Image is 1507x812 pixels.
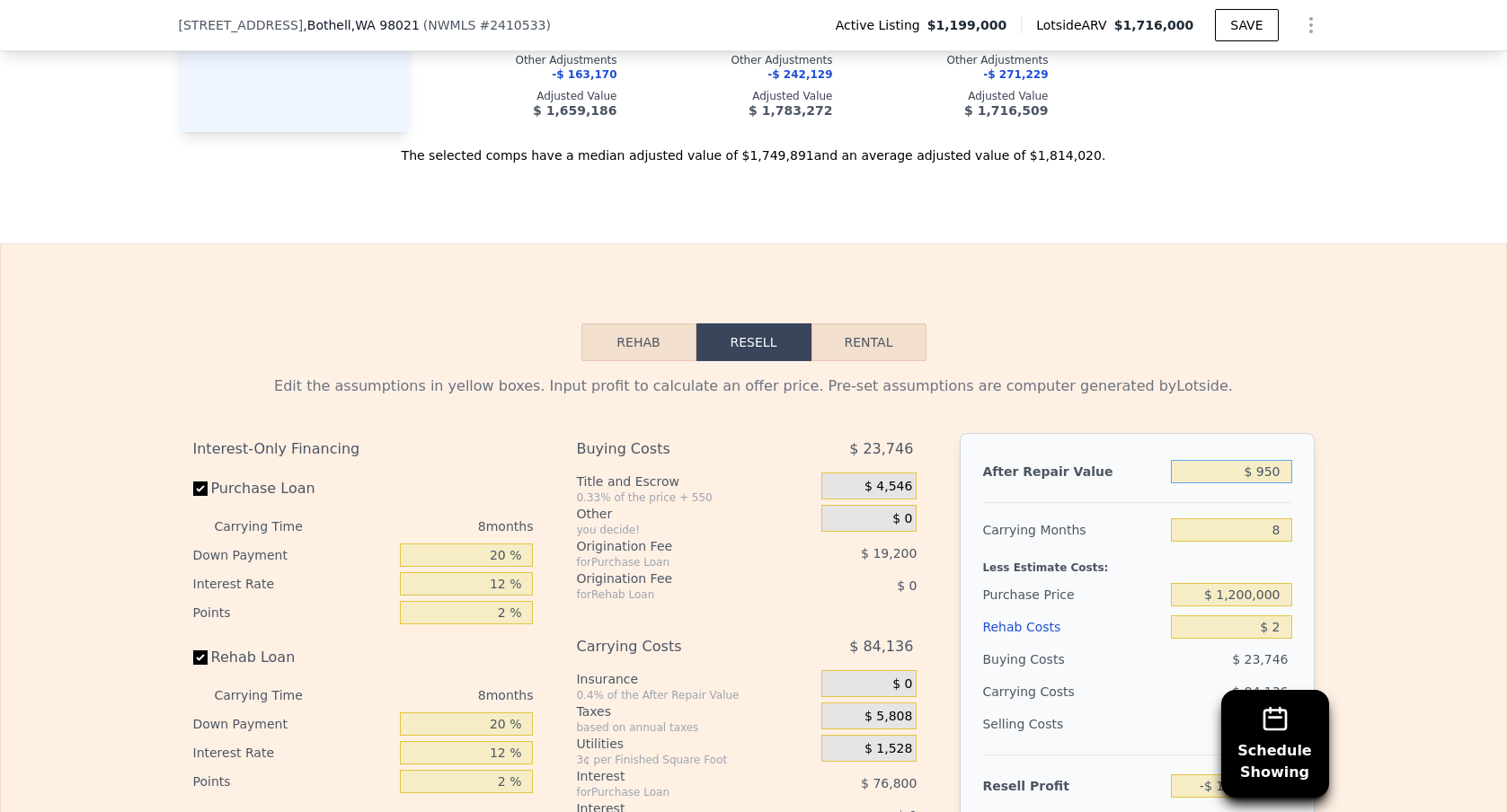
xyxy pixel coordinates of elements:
[576,569,776,587] div: Origination Fee
[983,68,1048,81] span: -$ 271,229
[576,537,776,555] div: Origination Fee
[351,18,420,32] span: , WA 98021
[215,512,332,541] div: Carrying Time
[982,708,1164,740] div: Selling Costs
[1215,9,1278,41] button: SAVE
[1221,690,1329,798] button: ScheduleShowing
[864,709,912,725] span: $ 5,808
[576,433,776,465] div: Buying Costs
[982,578,1164,611] div: Purchase Price
[982,546,1291,578] div: Less Estimate Costs:
[576,785,776,799] div: for Purchase Loan
[179,16,304,34] span: [STREET_ADDRESS]
[193,598,394,627] div: Points
[179,132,1329,164] div: The selected comps have a median adjusted value of $1,749,891 and an average adjusted value of $1...
[576,505,814,523] div: Other
[423,16,551,34] div: ( )
[861,776,917,790] span: $ 76,800
[964,103,1048,118] span: $ 1,716,509
[864,479,912,495] span: $ 4,546
[193,472,394,505] label: Purchase Loan
[552,68,616,81] span: -$ 163,170
[982,770,1164,802] div: Resell Profit
[576,631,776,663] div: Carrying Costs
[892,676,912,693] span: $ 0
[892,511,912,527] span: $ 0
[576,472,814,490] div: Title and Escrow
[849,433,913,465] span: $ 23,746
[1232,652,1288,666] span: $ 23,746
[428,18,475,32] span: NWMLS
[479,18,545,32] span: # 2410533
[576,490,814,505] div: 0.33% of the price + 550
[836,16,927,34] span: Active Listing
[430,53,617,67] div: Other Adjustments
[862,53,1049,67] div: Other Adjustments
[696,323,811,361] button: Resell
[193,710,394,738] div: Down Payment
[193,738,394,767] div: Interest Rate
[193,767,394,796] div: Points
[339,512,534,541] div: 8 months
[982,643,1164,675] div: Buying Costs
[576,688,814,702] div: 0.4% of the After Repair Value
[533,103,616,118] span: $ 1,659,186
[576,702,814,720] div: Taxes
[576,753,814,767] div: 3¢ per Finished Square Foot
[576,555,776,569] div: for Purchase Loan
[303,16,420,34] span: , Bothell
[982,675,1095,708] div: Carrying Costs
[1232,684,1288,699] span: $ 84,136
[864,741,912,757] span: $ 1,528
[193,569,394,598] div: Interest Rate
[849,631,913,663] span: $ 84,136
[193,641,394,674] label: Rehab Loan
[982,514,1164,546] div: Carrying Months
[982,455,1164,488] div: After Repair Value
[576,587,776,602] div: for Rehab Loan
[581,323,696,361] button: Rehab
[430,89,617,103] div: Adjusted Value
[576,670,814,688] div: Insurance
[646,53,833,67] div: Other Adjustments
[339,681,534,710] div: 8 months
[1036,16,1113,34] span: Lotside ARV
[576,735,814,753] div: Utilities
[862,89,1049,103] div: Adjusted Value
[767,68,832,81] span: -$ 242,129
[1293,7,1329,43] button: Show Options
[861,546,917,560] span: $ 19,200
[193,541,394,569] div: Down Payment
[646,89,833,103] div: Adjusted Value
[193,481,208,496] input: Purchase Loan
[576,523,814,537] div: you decide!
[811,323,926,361] button: Rental
[749,103,832,118] span: $ 1,783,272
[576,767,776,785] div: Interest
[1114,18,1194,32] span: $1,716,000
[982,611,1164,643] div: Rehab Costs
[193,375,1315,397] div: Edit the assumptions in yellow boxes. Input profit to calculate an offer price. Pre-set assumptio...
[193,650,208,665] input: Rehab Loan
[897,578,917,593] span: $ 0
[927,16,1007,34] span: $1,199,000
[215,681,332,710] div: Carrying Time
[193,433,534,465] div: Interest-Only Financing
[576,720,814,735] div: based on annual taxes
